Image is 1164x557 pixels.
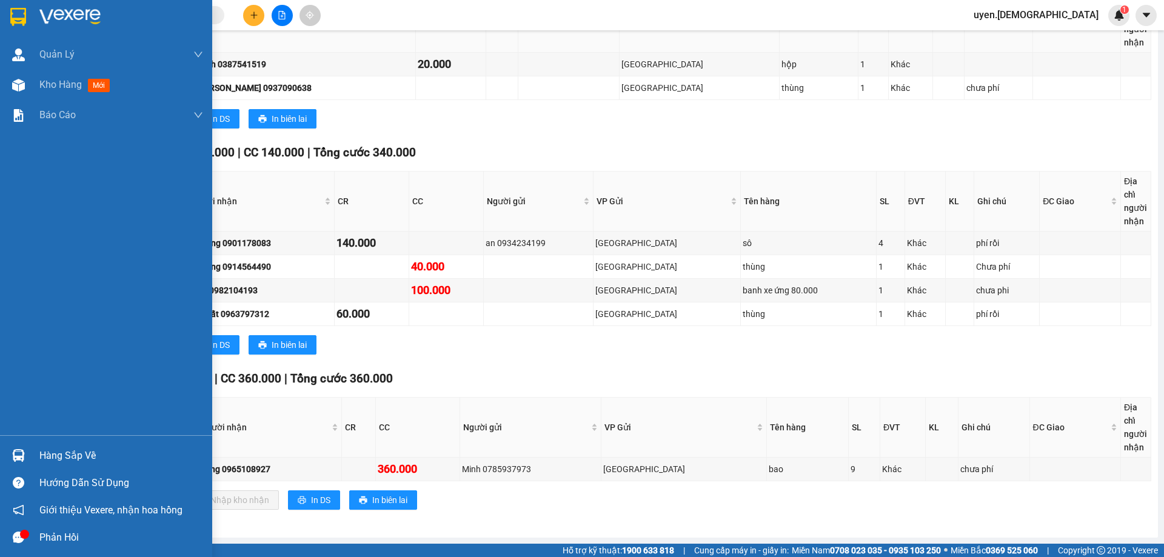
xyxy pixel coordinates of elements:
div: Phản hồi [39,529,203,547]
th: SL [849,398,880,458]
th: ĐVT [905,172,946,232]
div: chưa phí [960,462,1027,476]
td: Sài Gòn [594,255,741,279]
div: thùng [743,307,874,321]
div: 1 [878,284,902,297]
td: Sài Gòn [620,76,780,100]
span: copyright [1097,546,1105,555]
div: 9 [851,462,878,476]
strong: 1900 633 818 [622,545,674,555]
th: Ghi chú [974,172,1040,232]
div: 60.000 [336,305,407,322]
span: VP Gửi [597,195,728,208]
div: 0785937973 [10,39,107,56]
div: sô [743,236,874,250]
span: file-add [278,11,286,19]
span: In DS [210,338,230,352]
div: Khương 0914564490 [190,260,332,273]
div: Minh 0387541519 [196,58,414,71]
div: [GEOGRAPHIC_DATA] [621,81,777,95]
div: thùng [781,81,856,95]
th: CC [409,172,484,232]
span: Báo cáo [39,107,76,122]
span: aim [306,11,314,19]
div: 140.000 [336,235,407,252]
span: 1 [1122,5,1126,14]
div: Bang Tra [10,10,107,25]
span: printer [359,496,367,505]
div: Địa chỉ người nhận [1124,175,1148,228]
th: Tên hàng [741,172,877,232]
div: 1 [860,58,886,71]
span: CR 200.000 [174,145,235,159]
div: Hướng dẫn sử dụng [39,474,203,492]
div: 40.000 [411,258,481,275]
span: In DS [311,493,330,507]
button: printerIn DS [187,109,239,128]
th: KL [946,172,975,232]
span: printer [258,341,267,350]
button: downloadNhập kho nhận [187,490,279,510]
div: 360.000 [378,461,458,478]
img: warehouse-icon [12,449,25,462]
div: banh xe ứng 80.000 [743,284,874,297]
div: Khác [882,462,923,476]
div: 20.000 [418,56,483,73]
button: printerIn DS [187,335,239,355]
div: chưa phi [976,284,1037,297]
div: [GEOGRAPHIC_DATA] [595,260,738,273]
img: logo-vxr [10,8,26,26]
span: In biên lai [272,338,307,352]
div: [GEOGRAPHIC_DATA] [595,236,738,250]
div: chưa phí [966,81,1031,95]
div: Khác [891,58,931,71]
span: | [1047,544,1049,557]
span: CC : [114,79,131,92]
th: ĐVT [880,398,926,458]
img: warehouse-icon [12,48,25,61]
span: Nhận: [116,10,145,23]
span: caret-down [1141,10,1152,21]
th: Ghi chú [958,398,1029,458]
th: CR [342,398,376,458]
div: an 0934234199 [486,236,591,250]
span: Tổng cước 340.000 [313,145,416,159]
img: icon-new-feature [1114,10,1125,21]
div: 1 [878,260,902,273]
div: Khác [891,81,931,95]
span: Tổng cước 360.000 [290,372,393,385]
span: CC 360.000 [221,372,281,385]
td: Sài Gòn [594,302,741,326]
img: solution-icon [12,109,25,122]
span: ĐC Giao [1043,195,1108,208]
span: Người nhận [191,195,321,208]
div: Địa chỉ người nhận [1124,401,1148,454]
div: thùng [743,260,874,273]
span: ĐC Giao [1033,421,1108,434]
span: Gửi: [10,12,29,24]
td: Sài Gòn [594,232,741,255]
span: Giới thiệu Vexere, nhận hoa hồng [39,502,182,518]
div: Khương 0901178083 [190,236,332,250]
div: 1 [860,81,886,95]
div: Khác [907,260,943,273]
span: | [284,372,287,385]
div: [GEOGRAPHIC_DATA] [595,307,738,321]
span: Kho hàng [39,79,82,90]
div: Minh 0785937973 [462,462,599,476]
span: In biên lai [372,493,407,507]
span: | [307,145,310,159]
div: [GEOGRAPHIC_DATA] [116,10,239,38]
span: question-circle [13,477,24,489]
div: [GEOGRAPHIC_DATA] [595,284,738,297]
th: CR [335,172,409,232]
span: Người gửi [463,421,589,434]
strong: 0369 525 060 [986,545,1038,555]
span: down [193,110,203,120]
button: printerIn biên lai [249,109,316,128]
button: printerIn biên lai [349,490,417,510]
strong: 0708 023 035 - 0935 103 250 [830,545,941,555]
th: Tên hàng [767,398,849,458]
span: down [193,50,203,59]
td: Sài Gòn [620,53,780,76]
